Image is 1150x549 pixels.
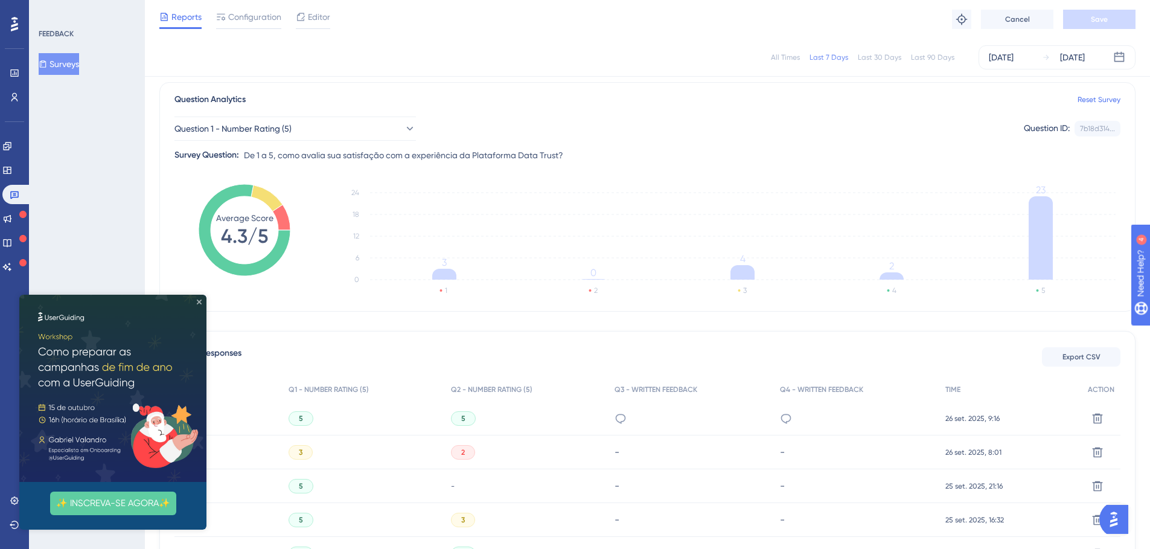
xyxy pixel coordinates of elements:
[354,275,359,284] tspan: 0
[1024,121,1070,136] div: Question ID:
[171,10,202,24] span: Reports
[356,254,359,262] tspan: 6
[461,448,465,457] span: 2
[39,53,79,75] button: Surveys
[177,5,182,10] div: Close Preview
[28,3,75,18] span: Need Help?
[1088,385,1114,394] span: ACTION
[228,10,281,24] span: Configuration
[451,481,455,491] span: -
[461,515,465,525] span: 3
[174,148,239,162] div: Survey Question:
[911,53,954,62] div: Last 90 Days
[351,188,359,197] tspan: 24
[451,385,532,394] span: Q2 - NUMBER RATING (5)
[945,414,1000,423] span: 26 set. 2025, 9:16
[615,480,767,492] div: -
[1005,14,1030,24] span: Cancel
[1099,501,1136,538] iframe: UserGuiding AI Assistant Launcher
[1036,184,1046,196] tspan: 23
[615,514,767,525] div: -
[1042,347,1120,367] button: Export CSV
[1080,124,1115,133] div: 7b18d314...
[945,448,1001,457] span: 26 set. 2025, 8:01
[858,53,901,62] div: Last 30 Days
[221,225,268,248] tspan: 4.3/5
[892,286,896,295] text: 4
[615,446,767,458] div: -
[981,10,1053,29] button: Cancel
[780,480,933,492] div: -
[353,210,359,219] tspan: 18
[1078,95,1120,104] a: Reset Survey
[84,6,88,16] div: 4
[299,448,302,457] span: 3
[1060,50,1085,65] div: [DATE]
[945,481,1003,491] span: 25 set. 2025, 21:16
[889,260,894,272] tspan: 2
[780,446,933,458] div: -
[244,148,563,162] span: De 1 a 5, como avalia sua satisfação com a experiência da Plataforma Data Trust?
[445,286,447,295] text: 1
[1063,10,1136,29] button: Save
[1062,352,1100,362] span: Export CSV
[740,253,746,265] tspan: 4
[594,286,598,295] text: 2
[590,267,596,278] tspan: 0
[945,385,960,394] span: TIME
[299,414,303,423] span: 5
[615,385,697,394] span: Q3 - WRITTEN FEEDBACK
[945,515,1004,525] span: 25 set. 2025, 16:32
[810,53,848,62] div: Last 7 Days
[299,515,303,525] span: 5
[308,10,330,24] span: Editor
[780,385,863,394] span: Q4 - WRITTEN FEEDBACK
[289,385,369,394] span: Q1 - NUMBER RATING (5)
[780,514,933,525] div: -
[442,257,447,268] tspan: 3
[461,414,465,423] span: 5
[216,213,273,223] tspan: Average Score
[1091,14,1108,24] span: Save
[39,29,74,39] div: FEEDBACK
[353,232,359,240] tspan: 12
[174,346,241,368] span: Latest Responses
[174,117,416,141] button: Question 1 - Number Rating (5)
[743,286,747,295] text: 3
[771,53,800,62] div: All Times
[31,197,157,220] button: ✨ INSCREVA-SE AGORA✨
[174,92,246,107] span: Question Analytics
[299,481,303,491] span: 5
[989,50,1014,65] div: [DATE]
[1041,286,1045,295] text: 5
[174,121,292,136] span: Question 1 - Number Rating (5)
